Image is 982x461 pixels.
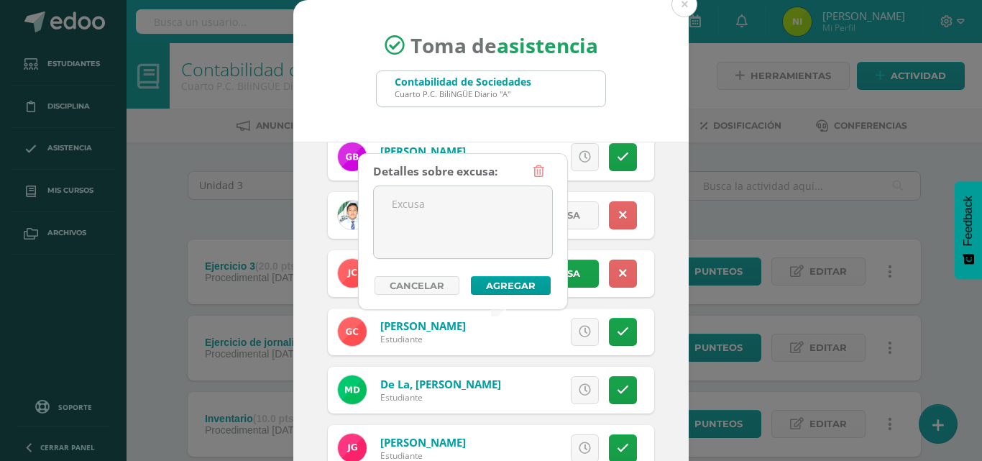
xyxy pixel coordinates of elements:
span: Feedback [962,196,975,246]
span: Toma de [410,32,598,59]
div: Estudiante [380,333,466,345]
input: Busca un grado o sección aquí... [377,71,605,106]
img: 5d12ebc75a8266ba8c14b6828004bc5f.png [338,201,367,229]
a: [PERSON_NAME] [380,319,466,333]
div: Estudiante [380,391,501,403]
img: 491bfab8f8dd8a4e2576f5eabf49f198.png [338,375,367,404]
div: Contabilidad de Sociedades [395,75,531,88]
a: De la, [PERSON_NAME] [380,377,501,391]
a: [PERSON_NAME] [380,144,466,158]
strong: asistencia [497,32,598,59]
div: Cuarto P.C. BiliNGÜE Diario "A" [395,88,531,99]
a: [PERSON_NAME] [380,435,466,449]
button: Feedback - Mostrar encuesta [955,181,982,279]
div: Detalles sobre excusa: [373,158,497,186]
img: c6e949af57e5f5e4403762a966fe926e.png [338,317,367,346]
button: Agregar [471,276,551,295]
a: Cancelar [375,276,459,295]
img: 914eeb8a021e73c0d35b0cd75949946f.png [338,142,367,171]
img: 6f8404bcf30428acd920b6517da6e846.png [338,259,367,288]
